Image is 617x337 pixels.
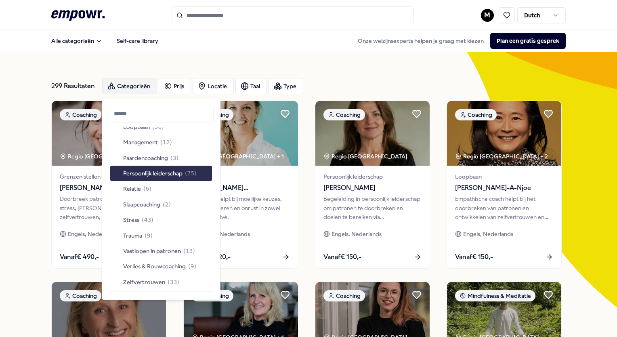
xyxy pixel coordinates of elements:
span: [PERSON_NAME] [323,183,422,193]
span: [PERSON_NAME]-A-Njoe [455,183,553,193]
div: Begeleiding in persoonlijk leiderschap om patronen te doorbreken en doelen te bereiken via bewust... [323,194,422,221]
button: Locatie [193,78,234,94]
span: Relatie [123,185,141,194]
span: Vanaf € 150,- [455,252,493,262]
div: Onze welzijnsexperts helpen je graag met kiezen [351,33,566,49]
a: package imageCoachingRegio [GEOGRAPHIC_DATA] Persoonlijk leiderschap[PERSON_NAME]Begeleiding in p... [315,101,430,269]
a: package imageCoachingRegio [GEOGRAPHIC_DATA] + 1Burn-out[PERSON_NAME][GEOGRAPHIC_DATA]Coaching he... [183,101,298,269]
span: Paardencoaching [123,154,168,162]
span: Vanaf € 490,- [60,252,99,262]
span: Stress [123,216,139,225]
div: Empathische coach helpt bij het doorbreken van patronen en ontwikkelen van zelfvertrouwen en inne... [455,194,553,221]
span: ( 2 ) [163,200,171,209]
button: Plan een gratis gesprek [490,33,566,49]
span: Burn-out [192,172,290,181]
div: Regio [GEOGRAPHIC_DATA] + 2 [455,152,548,161]
span: Management [123,138,158,147]
div: Suggestions [109,127,214,296]
span: Engels, Nederlands [68,230,118,238]
img: package image [447,101,561,166]
span: Loopbaan [123,122,150,131]
a: package imageCoachingRegio [GEOGRAPHIC_DATA] + 2Loopbaan[PERSON_NAME]-A-NjoeEmpathische coach hel... [447,101,562,269]
input: Search for products, categories or subcategories [172,6,414,24]
div: Doorbreek patronen, verminder stress, [PERSON_NAME] meer zelfvertrouwen, stel krachtig je eigen g... [60,194,158,221]
div: Regio [GEOGRAPHIC_DATA] [323,152,409,161]
img: package image [315,101,430,166]
span: ( 6 ) [143,185,151,194]
span: Verlies & Rouwcoaching [123,262,186,271]
button: Prijs [159,78,191,94]
div: 299 Resultaten [51,78,96,94]
div: Coaching [60,109,101,120]
div: Coaching [60,290,101,301]
span: Persoonlijk leiderschap [123,169,183,178]
span: ( 43 ) [142,216,153,225]
button: Categorieën [102,78,157,94]
span: Engels, Nederlands [200,230,250,238]
div: Regio [GEOGRAPHIC_DATA] [60,152,145,161]
button: M [481,9,494,22]
span: Vastlopen in patronen [123,246,181,255]
button: Type [269,78,303,94]
a: Self-care library [110,33,165,49]
span: Grenzen stellen [60,172,158,181]
div: Regio [GEOGRAPHIC_DATA] + 1 [192,152,284,161]
img: package image [184,101,298,166]
span: ( 13 ) [183,246,195,255]
span: [PERSON_NAME][GEOGRAPHIC_DATA] [192,183,290,193]
span: Engels, Nederlands [463,230,513,238]
div: Coaching [455,109,497,120]
button: Taal [235,78,267,94]
div: Coaching helpt bij moeilijke keuzes, stress, piekeren en onrust in zowel werk als privé. [192,194,290,221]
span: Trauma [123,231,142,240]
span: Loopbaan [455,172,553,181]
span: [PERSON_NAME] [60,183,158,193]
div: Coaching [323,290,365,301]
span: ( 9 ) [188,262,196,271]
nav: Main [45,33,165,49]
span: ( 33 ) [168,278,179,286]
span: Slaapcoaching [123,200,160,209]
span: Engels, Nederlands [332,230,382,238]
div: Mindfulness & Meditatie [455,290,535,301]
span: ( 12 ) [160,138,172,147]
button: Alle categorieën [45,33,109,49]
span: Vanaf € 150,- [323,252,361,262]
span: ( 56 ) [152,122,164,131]
span: ( 75 ) [185,169,197,178]
div: Coaching [323,109,365,120]
span: ( 3 ) [170,154,178,162]
img: package image [52,101,166,166]
span: ( 9 ) [145,231,153,240]
a: package imageCoachingRegio [GEOGRAPHIC_DATA] Grenzen stellen[PERSON_NAME]Doorbreek patronen, verm... [51,101,166,269]
span: Persoonlijk leiderschap [323,172,422,181]
span: Zelfvertrouwen [123,278,165,286]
